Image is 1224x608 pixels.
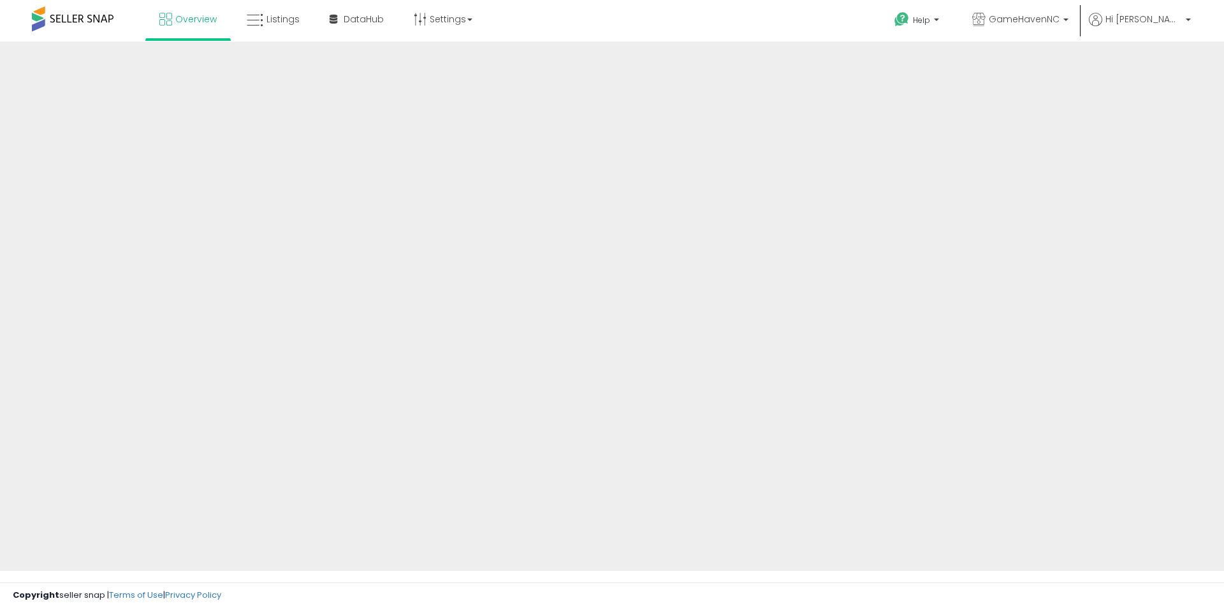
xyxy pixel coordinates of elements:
span: Help [913,15,930,26]
a: Hi [PERSON_NAME] [1089,13,1191,41]
span: Hi [PERSON_NAME] [1105,13,1182,26]
span: Overview [175,13,217,26]
span: DataHub [344,13,384,26]
span: GameHavenNC [989,13,1060,26]
span: Listings [266,13,300,26]
a: Help [884,2,952,41]
i: Get Help [894,11,910,27]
